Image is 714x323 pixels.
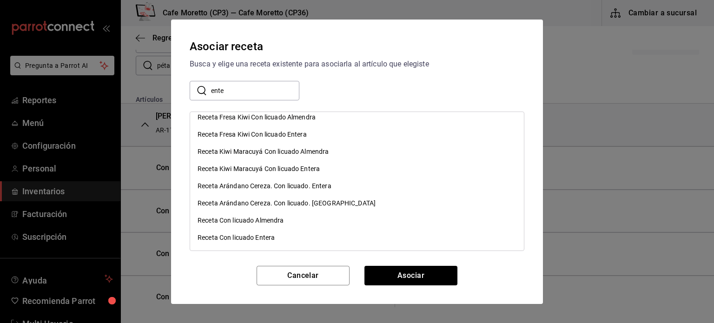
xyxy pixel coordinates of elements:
button: Asociar [364,266,457,285]
div: Receta Arándano Cereza. Con licuado. Entera [190,178,524,195]
div: Receta Fresa Kiwi Con licuado Almendra [198,112,316,122]
div: Receta Fresa Kiwi Con licuado Entera [198,130,307,139]
div: Receta Arándano Cereza. Con licuado. [GEOGRAPHIC_DATA] [198,198,376,208]
div: Receta Con licuado Entera [190,229,524,246]
input: Buscar nombre de receta [211,81,299,99]
div: Receta Arándano Cereza. Con licuado. Entera [198,181,331,191]
div: Receta Con licuado Almendra [190,212,524,229]
div: Receta Kiwi Maracuyá Con licuado Almendra [198,147,329,157]
div: Receta Con licuado Entera [198,233,275,243]
div: Receta Kiwi Maracuyá Con licuado Entera [190,160,524,178]
div: Receta Enfrijoladas Proteina Queso [190,246,524,264]
div: Receta Arándano Cereza. Con licuado. [GEOGRAPHIC_DATA] [190,195,524,212]
div: Receta Fresa Kiwi Con licuado Almendra [190,109,524,126]
button: Cancelar [257,266,350,285]
div: Receta Enfrijoladas Proteina Queso [198,250,301,260]
div: Receta Fresa Kiwi Con licuado Entera [190,126,524,143]
div: Receta Kiwi Maracuyá Con licuado Almendra [190,143,524,160]
div: Busca y elige una receta existente para asociarla al artículo que elegiste [190,59,524,70]
div: Receta Con licuado Almendra [198,216,284,225]
div: Asociar receta [190,38,524,55]
div: Receta Kiwi Maracuyá Con licuado Entera [198,164,320,174]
